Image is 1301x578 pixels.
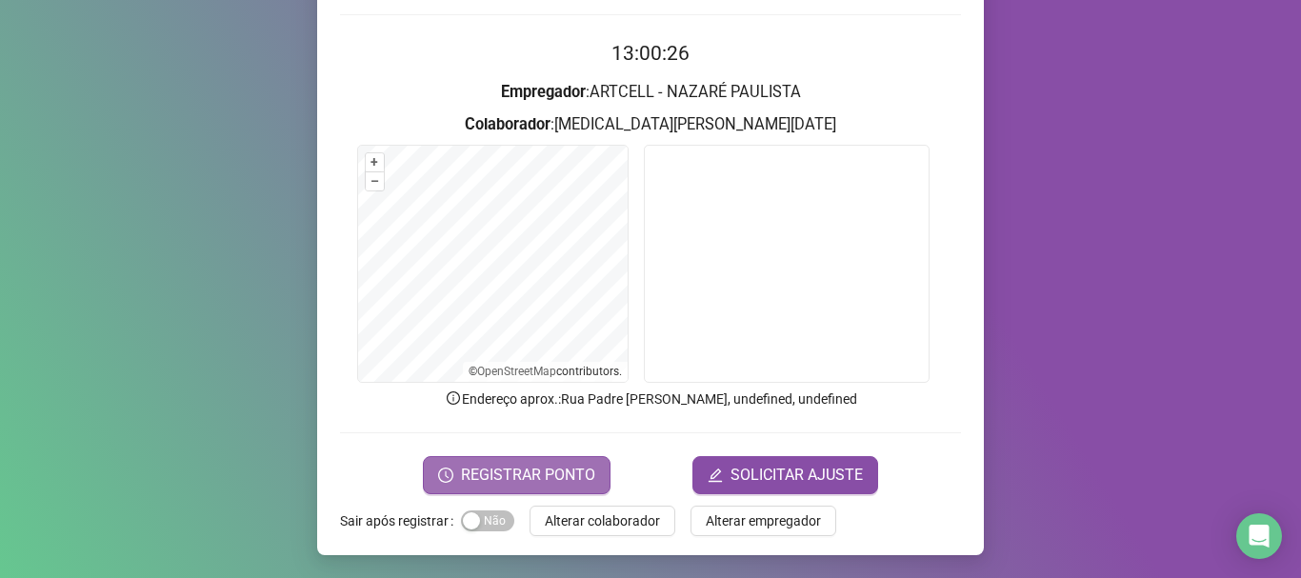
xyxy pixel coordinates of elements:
a: OpenStreetMap [477,365,556,378]
strong: Empregador [501,83,586,101]
div: Open Intercom Messenger [1236,513,1282,559]
span: Alterar colaborador [545,510,660,531]
span: info-circle [445,389,462,407]
h3: : [MEDICAL_DATA][PERSON_NAME][DATE] [340,112,961,137]
button: REGISTRAR PONTO [423,456,610,494]
label: Sair após registrar [340,506,461,536]
button: + [366,153,384,171]
span: REGISTRAR PONTO [461,464,595,487]
span: Alterar empregador [706,510,821,531]
time: 13:00:26 [611,42,690,65]
button: editSOLICITAR AJUSTE [692,456,878,494]
button: Alterar empregador [691,506,836,536]
button: – [366,172,384,190]
li: © contributors. [469,365,622,378]
h3: : ARTCELL - NAZARÉ PAULISTA [340,80,961,105]
strong: Colaborador [465,115,550,133]
span: SOLICITAR AJUSTE [731,464,863,487]
p: Endereço aprox. : Rua Padre [PERSON_NAME], undefined, undefined [340,389,961,409]
span: edit [708,468,723,483]
span: clock-circle [438,468,453,483]
button: Alterar colaborador [530,506,675,536]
